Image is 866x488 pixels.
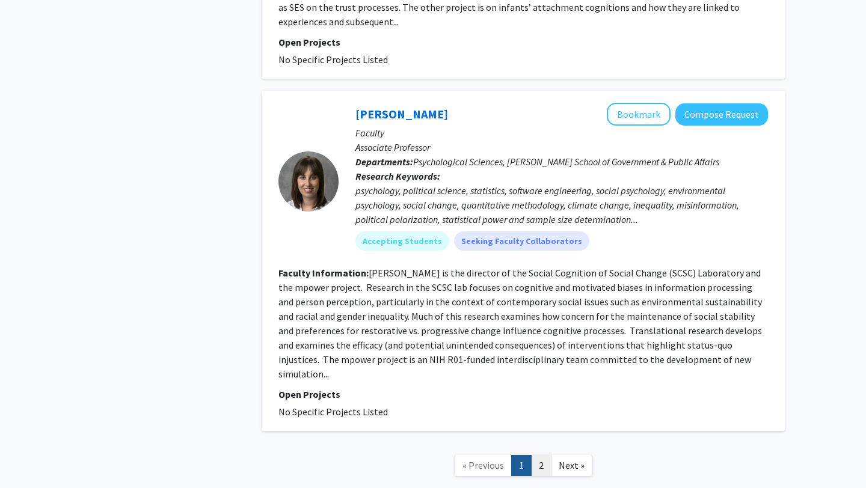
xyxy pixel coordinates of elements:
button: Add Erin Hennes to Bookmarks [607,103,671,126]
a: 1 [511,455,532,476]
p: Open Projects [278,387,768,401]
a: Next [551,455,592,476]
iframe: Chat [9,434,51,479]
b: Research Keywords: [355,170,440,182]
div: psychology, political science, statistics, software engineering, social psychology, environmental... [355,183,768,227]
a: Previous Page [455,455,512,476]
a: [PERSON_NAME] [355,106,448,121]
button: Compose Request to Erin Hennes [675,103,768,126]
p: Associate Professor [355,140,768,154]
span: No Specific Projects Listed [278,406,388,418]
span: No Specific Projects Listed [278,53,388,66]
p: Faculty [355,126,768,140]
span: Psychological Sciences, [PERSON_NAME] School of Government & Public Affairs [413,156,719,168]
mat-chip: Seeking Faculty Collaborators [454,231,589,251]
mat-chip: Accepting Students [355,231,449,251]
span: Next » [559,459,585,471]
span: « Previous [462,459,504,471]
fg-read-more: [PERSON_NAME] is the director of the Social Cognition of Social Change (SCSC) Laboratory and the ... [278,267,762,380]
a: 2 [531,455,551,476]
p: Open Projects [278,35,768,49]
b: Departments: [355,156,413,168]
b: Faculty Information: [278,267,369,279]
